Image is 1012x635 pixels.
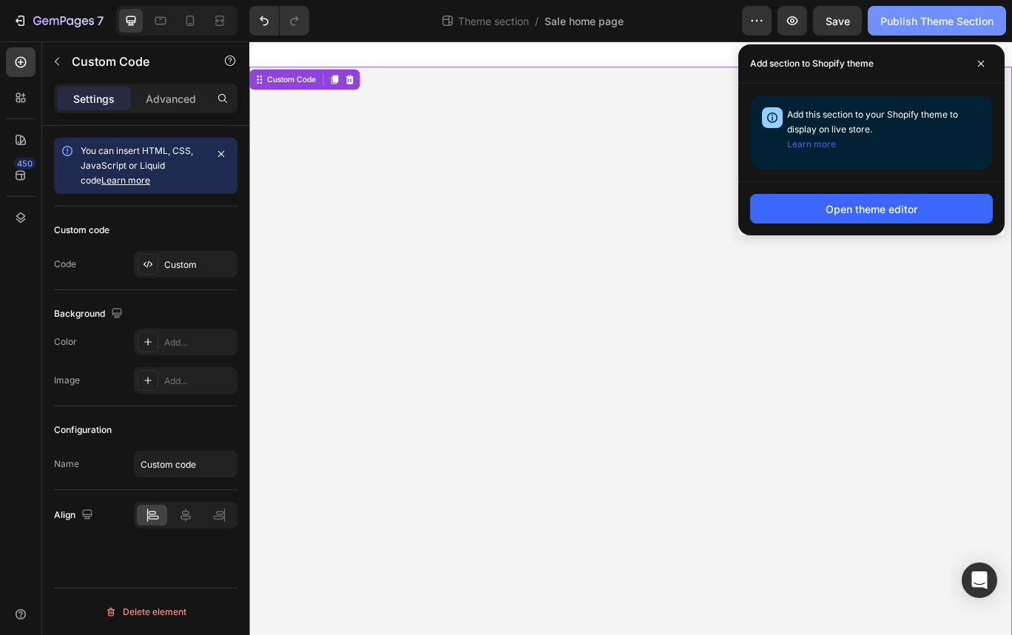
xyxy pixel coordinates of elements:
[105,603,186,621] div: Delete element
[868,6,1006,36] button: Publish Theme Section
[544,13,624,29] span: Sale home page
[101,175,150,186] a: Learn more
[962,562,997,598] div: Open Intercom Messenger
[164,258,234,272] div: Custom
[826,201,917,217] div: Open theme editor
[787,109,958,149] span: Add this section to your Shopify theme to display on live store.
[6,6,110,36] button: 7
[54,600,237,624] button: Delete element
[54,304,126,324] div: Background
[750,194,993,224] button: Open theme editor
[249,6,309,36] div: Undo/Redo
[97,12,104,30] p: 7
[880,13,994,29] div: Publish Theme Section
[54,258,76,271] div: Code
[72,53,198,70] p: Custom Code
[813,6,862,36] button: Save
[535,13,539,29] span: /
[750,56,874,71] p: Add section to Shopify theme
[73,91,115,107] p: Settings
[787,137,836,152] button: Learn more
[54,224,109,237] div: Custom code
[54,374,80,387] div: Image
[164,374,234,388] div: Add...
[54,505,96,525] div: Align
[81,145,193,186] span: You can insert HTML, CSS, JavaScript or Liquid code
[249,41,1012,635] iframe: Design area
[146,91,196,107] p: Advanced
[54,423,112,437] div: Configuration
[455,13,532,29] span: Theme section
[826,15,850,27] span: Save
[164,336,234,349] div: Add...
[14,158,36,169] div: 450
[54,457,79,471] div: Name
[54,335,77,349] div: Color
